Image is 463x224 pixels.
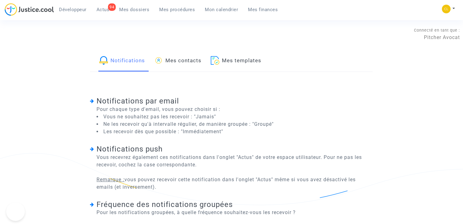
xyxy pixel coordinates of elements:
span: Pour chaque type d'email, vous pouvez choisir si : [90,106,274,135]
span: Notifications par email [97,97,179,105]
a: Mes procédures [154,5,200,14]
span: Mes finances [248,7,278,12]
u: Remarque : [97,177,124,182]
span: Fréquence des notifications groupées [97,200,233,209]
img: jc-logo.svg [5,3,54,16]
span: Mes dossiers [119,7,149,12]
span: Mes procédures [159,7,195,12]
li: Les recevoir dès que possible : "Immédiatement" [97,128,274,135]
img: icon-user.svg [154,56,163,65]
a: Développeur [54,5,92,14]
a: Mon calendrier [200,5,243,14]
span: Pour les notifications groupées, à quelle fréquence souhaitez-vous les recevoir ? [90,209,296,216]
iframe: Help Scout Beacon - Open [6,202,25,221]
div: 94 [108,3,116,11]
li: Ne les recevoir qu'à intervalle régulier, de manière groupée : "Groupé" [97,121,274,128]
a: Mes dossiers [114,5,154,14]
a: 94Actus [92,5,115,14]
span: Développeur [59,7,87,12]
img: icon-file.svg [211,56,219,65]
a: Mes templates [211,51,261,72]
img: f0b917ab549025eb3af43f3c4438ad5d [442,5,451,13]
li: Vous ne souhaitez pas les recevoir : "Jamais" [97,113,274,121]
span: Actus [97,7,110,12]
span: Vous recevrez également ces notifications dans l'onglet "Actus" de votre espace utilisateur. Pour... [90,154,373,191]
a: Mes contacts [154,51,201,72]
img: icon-bell-color.svg [99,56,108,65]
a: Notifications [99,51,145,72]
span: Mon calendrier [205,7,238,12]
span: Notifications push [97,145,163,153]
span: Connecté en tant que : [414,28,460,33]
a: Mes finances [243,5,283,14]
